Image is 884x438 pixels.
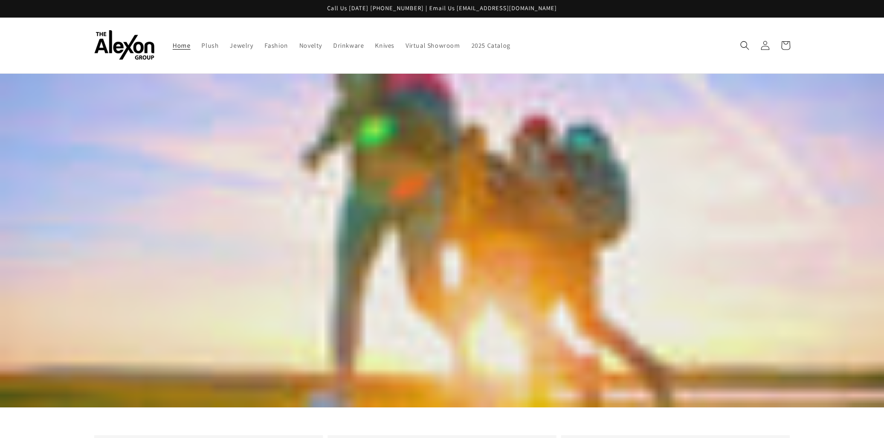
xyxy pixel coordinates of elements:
[294,36,328,55] a: Novelty
[466,36,516,55] a: 2025 Catalog
[201,41,219,50] span: Plush
[735,35,755,56] summary: Search
[299,41,322,50] span: Novelty
[406,41,460,50] span: Virtual Showroom
[369,36,400,55] a: Knives
[167,36,196,55] a: Home
[265,41,288,50] span: Fashion
[196,36,224,55] a: Plush
[328,36,369,55] a: Drinkware
[173,41,190,50] span: Home
[375,41,394,50] span: Knives
[230,41,253,50] span: Jewelry
[94,30,155,60] img: The Alexon Group
[224,36,258,55] a: Jewelry
[400,36,466,55] a: Virtual Showroom
[259,36,294,55] a: Fashion
[471,41,510,50] span: 2025 Catalog
[333,41,364,50] span: Drinkware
